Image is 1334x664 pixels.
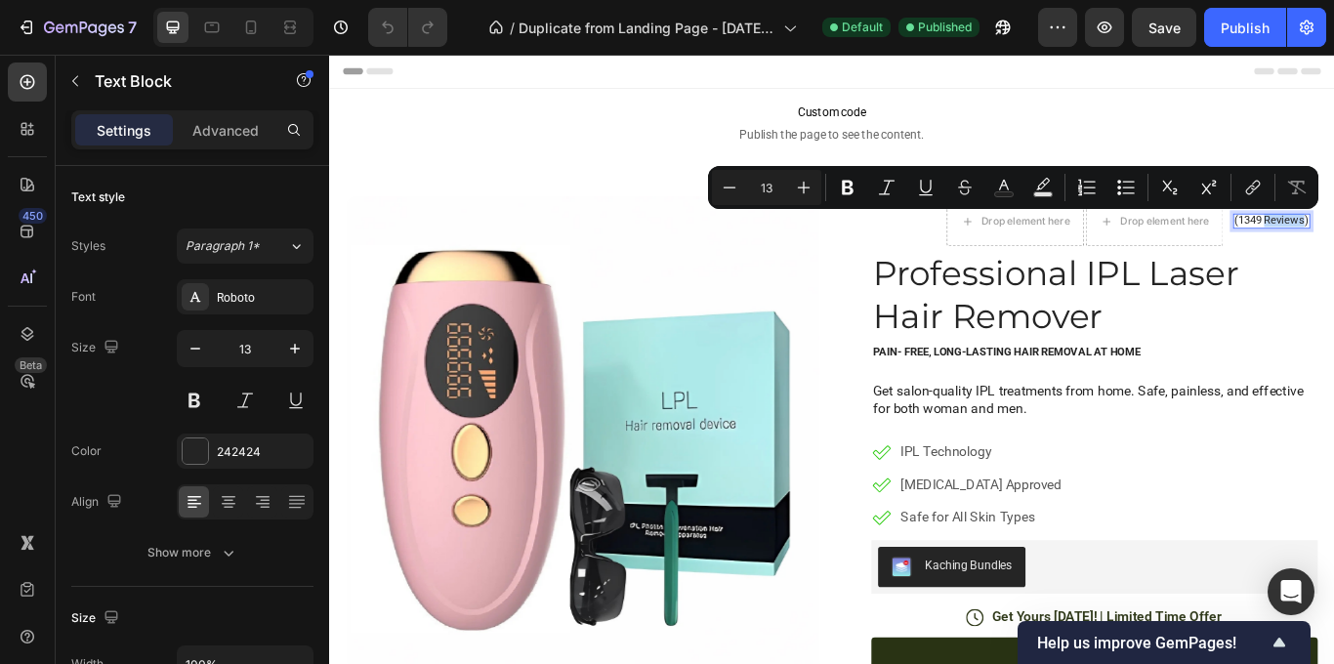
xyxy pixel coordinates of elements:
[177,228,313,264] button: Paragraph 1*
[95,69,261,93] p: Text Block
[1037,631,1291,654] button: Show survey - Help us improve GemPages!
[510,18,515,38] span: /
[1037,634,1268,652] span: Help us improve GemPages!
[640,574,812,621] button: Kaching Bundles
[71,288,96,306] div: Font
[217,289,309,307] div: Roboto
[71,442,102,460] div: Color
[1268,568,1314,615] div: Open Intercom Messenger
[329,55,1334,664] iframe: Design area
[186,237,260,255] span: Paragraph 1*
[217,443,309,461] div: 242424
[634,383,1150,424] p: Get salon-quality IPL treatments from home. Safe, painless, and effective for both woman and men.
[147,543,238,562] div: Show more
[760,187,863,202] div: Drop element here
[519,18,775,38] span: Duplicate from Landing Page - [DATE] 12:59:54
[1054,186,1144,203] div: Rich Text Editor. Editing area: main
[655,586,679,609] img: KachingBundles.png
[842,19,883,36] span: Default
[19,208,47,224] div: 450
[8,8,146,47] button: 7
[1148,20,1181,36] span: Save
[71,237,105,255] div: Styles
[634,339,1150,355] p: Pain- Free, Long-Lasting Hair Removal at Home
[666,490,854,514] p: [MEDICAL_DATA] Approved
[708,166,1318,209] div: Editor contextual toolbar
[1132,8,1196,47] button: Save
[128,16,137,39] p: 7
[666,528,854,552] p: Safe for All Skin Types
[71,605,123,632] div: Size
[71,535,313,570] button: Show more
[1221,18,1270,38] div: Publish
[694,586,796,606] div: Kaching Bundles
[922,187,1025,202] div: Drop element here
[632,228,1152,333] h1: Professional IPL Laser Hair Remover
[15,357,47,373] div: Beta
[192,120,259,141] p: Advanced
[71,489,126,516] div: Align
[71,188,125,206] div: Text style
[368,8,447,47] div: Undo/Redo
[71,335,123,361] div: Size
[918,19,972,36] span: Published
[666,452,854,476] p: IPL Technology
[1204,8,1286,47] button: Publish
[97,120,151,141] p: Settings
[1056,186,1142,201] p: (1349 Reviews)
